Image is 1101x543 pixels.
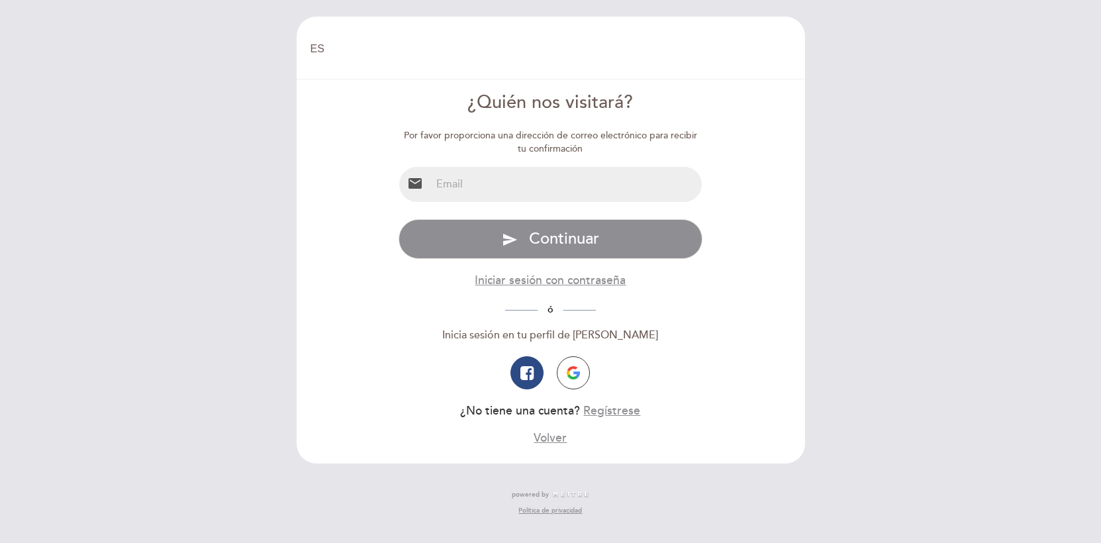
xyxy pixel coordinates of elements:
div: Inicia sesión en tu perfil de [PERSON_NAME] [399,328,702,343]
span: ¿No tiene una cuenta? [460,404,580,418]
img: MEITRE [552,491,590,498]
input: Email [431,167,702,202]
span: Continuar [529,229,599,248]
div: Por favor proporciona una dirección de correo electrónico para recibir tu confirmación [399,129,702,156]
i: email [407,175,423,191]
button: send Continuar [399,219,702,259]
div: ¿Quién nos visitará? [399,90,702,116]
a: powered by [512,490,590,499]
i: send [502,232,518,248]
button: Volver [534,430,567,446]
span: ó [538,304,563,315]
button: Regístrese [583,403,640,419]
button: Iniciar sesión con contraseña [475,272,626,289]
a: Política de privacidad [518,506,582,515]
img: icon-google.png [567,366,580,379]
span: powered by [512,490,549,499]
